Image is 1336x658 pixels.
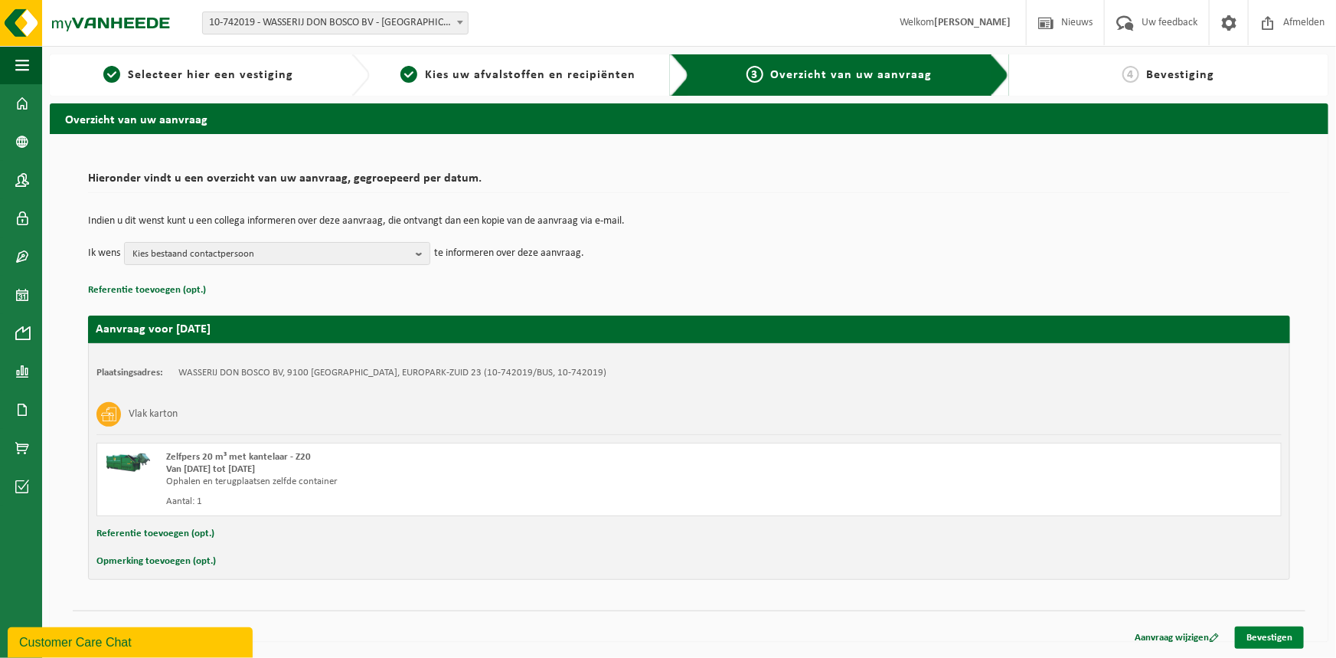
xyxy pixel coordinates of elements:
[166,452,311,462] span: Zelfpers 20 m³ met kantelaar - Z20
[746,66,763,83] span: 3
[166,464,255,474] strong: Van [DATE] tot [DATE]
[129,402,178,427] h3: Vlak karton
[96,368,163,378] strong: Plaatsingsadres:
[178,367,606,379] td: WASSERIJ DON BOSCO BV, 9100 [GEOGRAPHIC_DATA], EUROPARK-ZUID 23 (10-742019/BUS, 10-742019)
[96,323,211,336] strong: Aanvraag voor [DATE]
[124,242,430,265] button: Kies bestaand contactpersoon
[96,552,216,571] button: Opmerking toevoegen (opt.)
[203,12,468,34] span: 10-742019 - WASSERIJ DON BOSCO BV - SINT-NIKLAAS
[1235,627,1304,649] a: Bevestigen
[771,69,933,81] span: Overzicht van uw aanvraag
[377,66,659,84] a: 2Kies uw afvalstoffen en recipiënten
[166,476,750,488] div: Ophalen en terugplaatsen zelfde container
[128,69,293,81] span: Selecteer hier een vestiging
[88,216,1290,227] p: Indien u dit wenst kunt u een collega informeren over deze aanvraag, die ontvangt dan een kopie v...
[88,242,120,265] p: Ik wens
[434,242,584,265] p: te informeren over deze aanvraag.
[425,69,635,81] span: Kies uw afvalstoffen en recipiënten
[96,524,214,544] button: Referentie toevoegen (opt.)
[88,172,1290,193] h2: Hieronder vindt u een overzicht van uw aanvraag, gegroepeerd per datum.
[132,243,410,266] span: Kies bestaand contactpersoon
[105,451,151,474] img: HK-XZ-20-GN-01.png
[103,66,120,83] span: 1
[934,17,1011,28] strong: [PERSON_NAME]
[1147,69,1215,81] span: Bevestiging
[57,66,339,84] a: 1Selecteer hier een vestiging
[202,11,469,34] span: 10-742019 - WASSERIJ DON BOSCO BV - SINT-NIKLAAS
[1122,66,1139,83] span: 4
[88,280,206,300] button: Referentie toevoegen (opt.)
[400,66,417,83] span: 2
[50,103,1328,133] h2: Overzicht van uw aanvraag
[1123,627,1230,649] a: Aanvraag wijzigen
[166,496,750,508] div: Aantal: 1
[8,624,256,658] iframe: chat widget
